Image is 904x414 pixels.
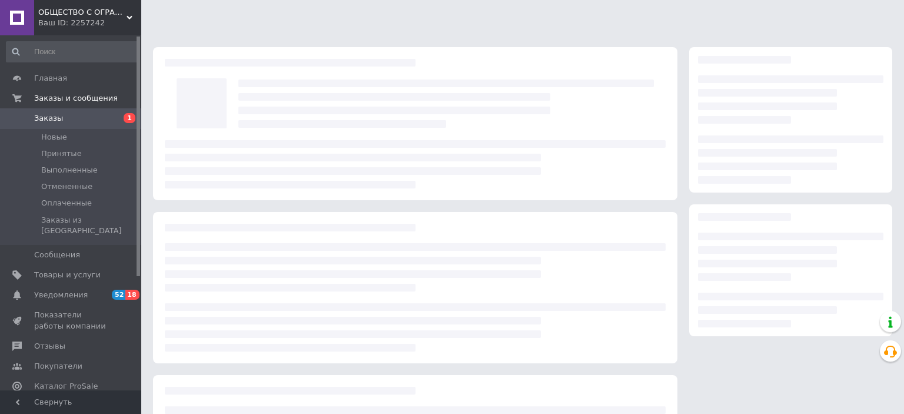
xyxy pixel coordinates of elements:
span: Уведомления [34,290,88,300]
span: Заказы и сообщения [34,93,118,104]
span: Товары и услуги [34,270,101,280]
span: 18 [125,290,139,300]
div: Ваш ID: 2257242 [38,18,141,28]
span: ОБЩЕСТВО С ОГРАНИЧЕННОЙ ОТВЕТСТВЕННОСТЬЮ "АДРОНИКС ТРЕЙДИНГ" [38,7,127,18]
span: Отмененные [41,181,92,192]
span: 52 [112,290,125,300]
input: Поиск [6,41,139,62]
span: Главная [34,73,67,84]
span: Отзывы [34,341,65,352]
span: Принятые [41,148,82,159]
span: Каталог ProSale [34,381,98,392]
span: Показатели работы компании [34,310,109,331]
span: Новые [41,132,67,143]
span: Сообщения [34,250,80,260]
span: 1 [124,113,135,123]
span: Заказы из [GEOGRAPHIC_DATA] [41,215,138,236]
span: Покупатели [34,361,82,372]
span: Выполненные [41,165,98,175]
span: Заказы [34,113,63,124]
span: Оплаченные [41,198,92,208]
